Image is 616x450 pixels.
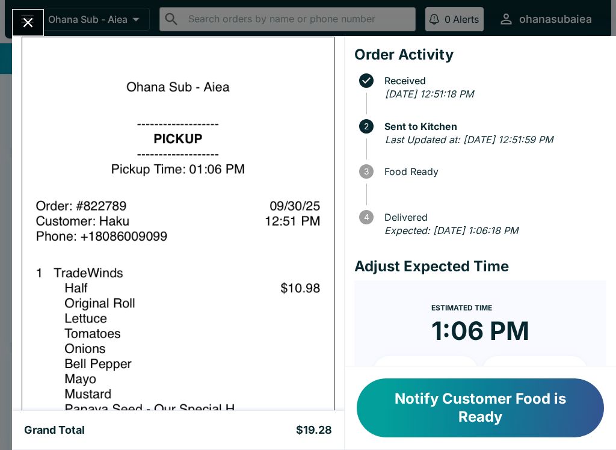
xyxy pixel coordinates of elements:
em: [DATE] 12:51:18 PM [385,88,473,100]
span: Delivered [378,212,606,223]
span: Estimated Time [431,303,492,312]
button: + 20 [482,356,587,386]
button: + 10 [374,356,478,386]
text: 2 [364,122,369,131]
text: 3 [364,167,369,176]
h5: Grand Total [24,423,85,437]
h4: Adjust Expected Time [354,257,606,276]
span: Received [378,75,606,86]
h5: $19.28 [296,423,332,437]
button: Notify Customer Food is Ready [357,378,604,437]
span: Food Ready [378,166,606,177]
text: 4 [363,212,369,222]
time: 1:06 PM [431,315,529,347]
em: Last Updated at: [DATE] 12:51:59 PM [385,134,553,146]
button: Close [13,10,43,35]
em: Expected: [DATE] 1:06:18 PM [384,224,518,236]
span: Sent to Kitchen [378,121,606,132]
h4: Order Activity [354,46,606,64]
